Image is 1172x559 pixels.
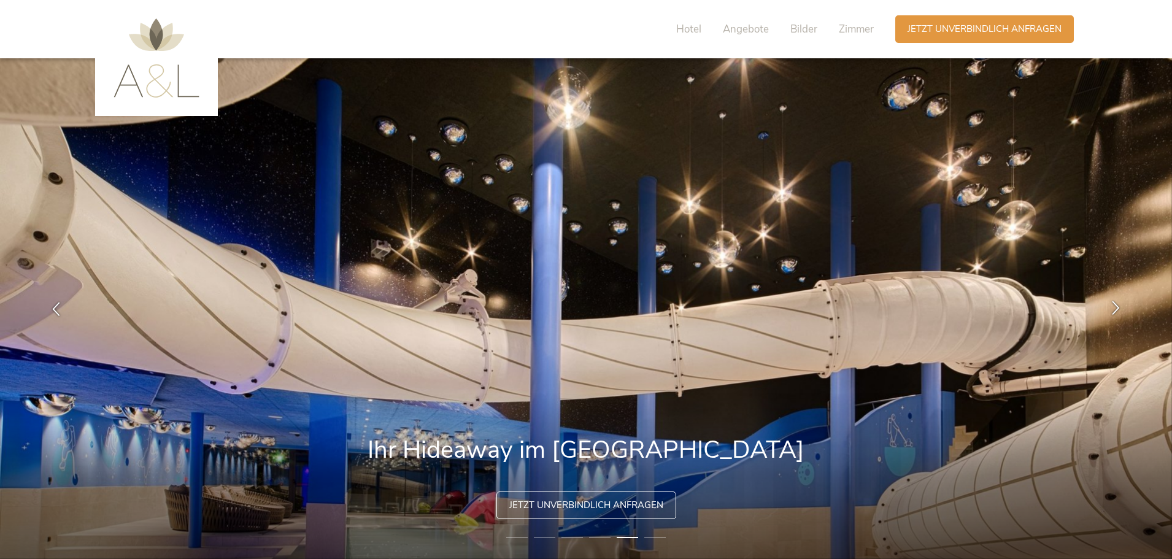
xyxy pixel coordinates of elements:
span: Angebote [723,22,769,36]
span: Bilder [790,22,817,36]
span: Jetzt unverbindlich anfragen [509,499,663,512]
span: Jetzt unverbindlich anfragen [908,23,1062,36]
span: Hotel [676,22,701,36]
img: AMONTI & LUNARIS Wellnessresort [114,18,199,98]
span: Zimmer [839,22,874,36]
